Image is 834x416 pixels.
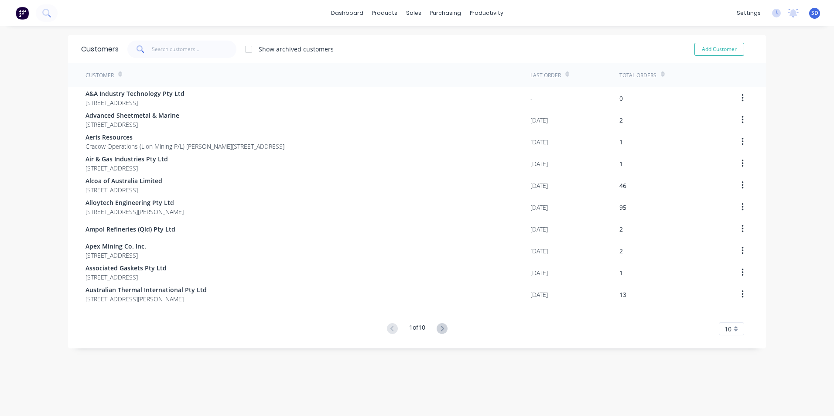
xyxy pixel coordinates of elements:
span: Apex Mining Co. Inc. [85,242,146,251]
div: Total Orders [619,72,656,79]
span: A&A Industry Technology Pty Ltd [85,89,185,98]
span: Ampol Refineries (Qld) Pty Ltd [85,225,175,234]
div: 2 [619,116,623,125]
div: [DATE] [530,246,548,256]
button: Add Customer [694,43,744,56]
span: Air & Gas Industries Pty Ltd [85,154,168,164]
span: [STREET_ADDRESS] [85,185,162,194]
div: 1 [619,137,623,147]
span: [STREET_ADDRESS] [85,251,146,260]
div: 95 [619,203,626,212]
span: SD [811,9,818,17]
div: Last Order [530,72,561,79]
div: 2 [619,225,623,234]
span: 10 [725,324,731,334]
input: Search customers... [152,41,237,58]
span: [STREET_ADDRESS] [85,98,185,107]
span: [STREET_ADDRESS][PERSON_NAME] [85,207,184,216]
div: 2 [619,246,623,256]
div: [DATE] [530,116,548,125]
div: products [368,7,402,20]
span: [STREET_ADDRESS] [85,273,167,282]
div: settings [732,7,765,20]
span: Associated Gaskets Pty Ltd [85,263,167,273]
div: Customers [81,44,119,55]
div: - [530,94,533,103]
div: Customer [85,72,114,79]
img: Factory [16,7,29,20]
div: 1 [619,268,623,277]
div: purchasing [426,7,465,20]
span: [STREET_ADDRESS] [85,120,179,129]
div: 1 [619,159,623,168]
div: 13 [619,290,626,299]
div: [DATE] [530,225,548,234]
div: productivity [465,7,508,20]
span: Aeris Resources [85,133,284,142]
span: Alcoa of Australia Limited [85,176,162,185]
div: [DATE] [530,203,548,212]
div: 0 [619,94,623,103]
span: [STREET_ADDRESS][PERSON_NAME] [85,294,207,303]
div: [DATE] [530,159,548,168]
div: [DATE] [530,290,548,299]
div: Show archived customers [259,44,334,54]
span: Cracow Operations (Lion Mining P/L) [PERSON_NAME][STREET_ADDRESS] [85,142,284,151]
span: [STREET_ADDRESS] [85,164,168,173]
div: 1 of 10 [409,323,425,335]
a: dashboard [327,7,368,20]
span: Advanced Sheetmetal & Marine [85,111,179,120]
div: sales [402,7,426,20]
div: [DATE] [530,181,548,190]
span: Alloytech Engineering Pty Ltd [85,198,184,207]
div: [DATE] [530,268,548,277]
div: [DATE] [530,137,548,147]
div: 46 [619,181,626,190]
span: Australian Thermal International Pty Ltd [85,285,207,294]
